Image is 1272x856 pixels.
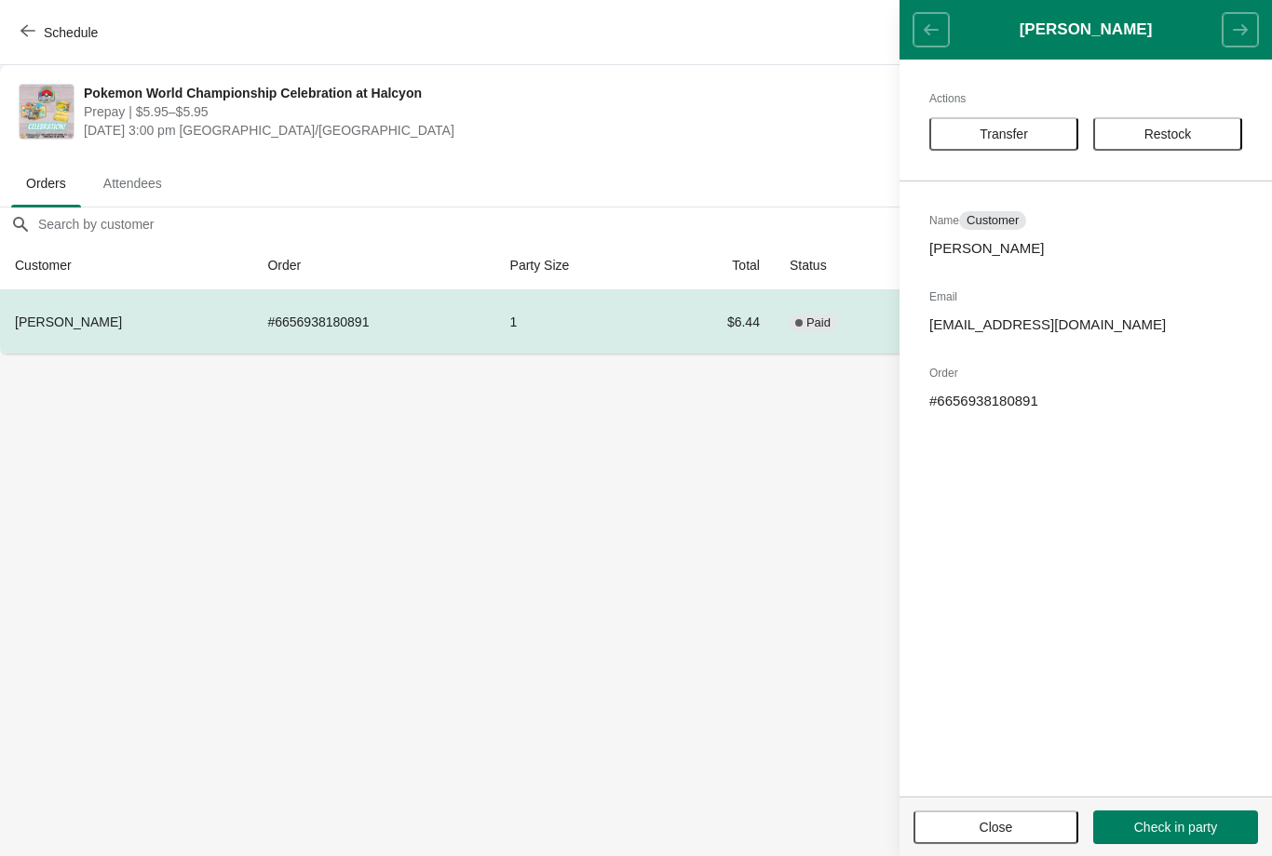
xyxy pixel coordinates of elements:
[806,315,831,330] span: Paid
[84,84,913,102] span: Pokemon World Championship Celebration at Halcyon
[495,241,660,290] th: Party Size
[84,102,913,121] span: Prepay | $5.95–$5.95
[15,314,122,329] span: [PERSON_NAME]
[949,20,1223,39] h1: [PERSON_NAME]
[929,211,1242,230] h2: Name
[929,288,1242,306] h2: Email
[929,364,1242,382] h2: Order
[88,167,177,200] span: Attendees
[659,290,775,354] td: $6.44
[913,810,1078,844] button: Close
[252,241,494,290] th: Order
[967,213,1019,228] span: Customer
[929,117,1078,151] button: Transfer
[1093,810,1258,844] button: Check in party
[929,89,1242,108] h2: Actions
[252,290,494,354] td: # 6656938180891
[929,239,1242,258] p: [PERSON_NAME]
[37,207,1272,241] input: Search by customer
[9,16,113,49] button: Schedule
[11,167,81,200] span: Orders
[659,241,775,290] th: Total
[495,290,660,354] td: 1
[84,121,913,140] span: [DATE] 3:00 pm [GEOGRAPHIC_DATA]/[GEOGRAPHIC_DATA]
[1144,127,1192,141] span: Restock
[980,127,1028,141] span: Transfer
[980,820,1013,835] span: Close
[929,392,1242,410] p: # 6656938180891
[929,315,1242,334] p: [EMAIL_ADDRESS][DOMAIN_NAME]
[1093,117,1242,151] button: Restock
[1134,820,1217,835] span: Check in party
[44,25,98,40] span: Schedule
[20,85,74,139] img: Pokemon World Championship Celebration at Halcyon
[775,241,919,290] th: Status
